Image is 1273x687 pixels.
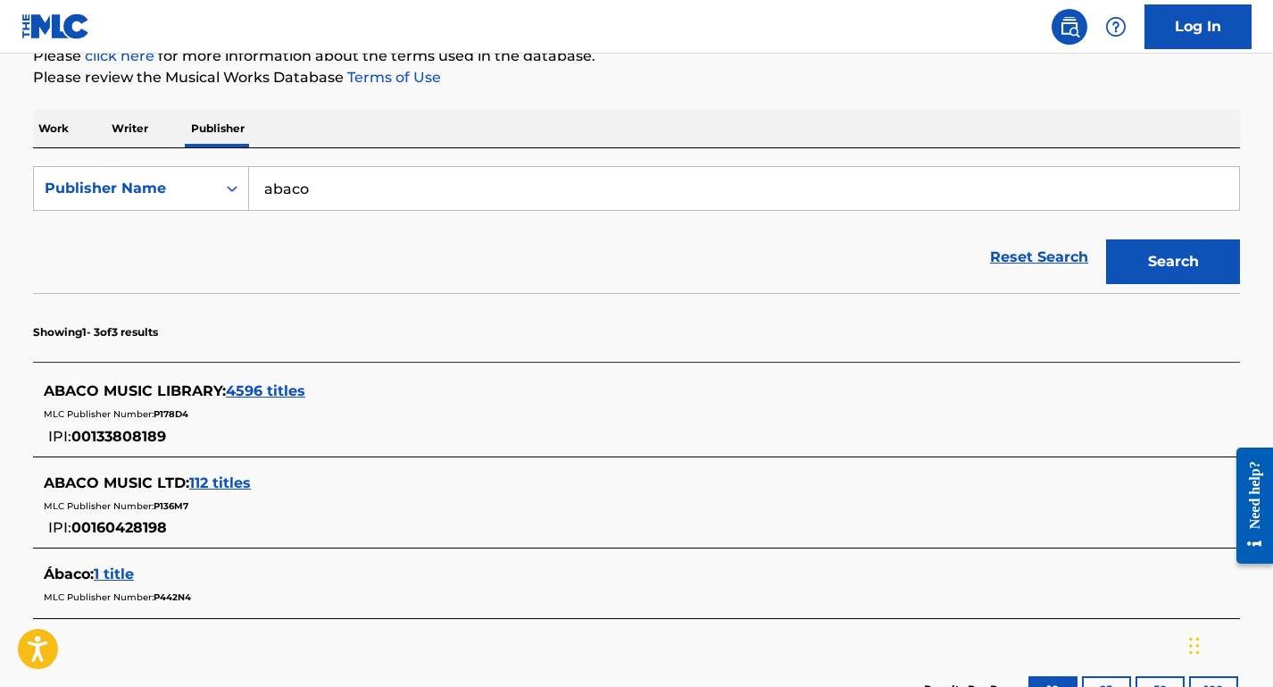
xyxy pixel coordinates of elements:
a: Terms of Use [344,69,441,86]
span: IPI: [48,519,71,536]
span: MLC Publisher Number: [44,591,154,603]
span: IPI: [48,428,71,445]
div: Help [1098,9,1134,45]
p: Writer [106,110,154,147]
p: Work [33,110,74,147]
span: 112 titles [189,474,251,491]
span: Ábaco : [44,566,94,582]
span: MLC Publisher Number: [44,500,154,512]
iframe: Resource Center [1223,434,1273,578]
div: Publisher Name [45,178,205,199]
span: MLC Publisher Number: [44,408,154,420]
button: Search [1106,239,1240,284]
span: 00160428198 [71,519,167,536]
span: P442N4 [154,591,191,603]
a: Reset Search [981,238,1097,277]
img: search [1059,16,1080,38]
p: Please review the Musical Works Database [33,67,1240,88]
img: help [1105,16,1127,38]
p: Showing 1 - 3 of 3 results [33,324,158,340]
span: ABACO MUSIC LIBRARY : [44,382,226,399]
span: P136M7 [154,500,188,512]
a: click here [85,47,154,64]
span: 1 title [94,566,134,582]
p: Publisher [186,110,250,147]
a: Log In [1144,4,1252,49]
form: Search Form [33,166,1240,293]
span: 4596 titles [226,382,305,399]
p: Please for more information about the terms used in the database. [33,46,1240,67]
span: 00133808189 [71,428,166,445]
div: Drag [1189,619,1200,673]
img: MLC Logo [21,13,90,39]
span: ABACO MUSIC LTD : [44,474,189,491]
a: Public Search [1052,9,1087,45]
iframe: Chat Widget [1184,601,1273,687]
span: P178D4 [154,408,188,420]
